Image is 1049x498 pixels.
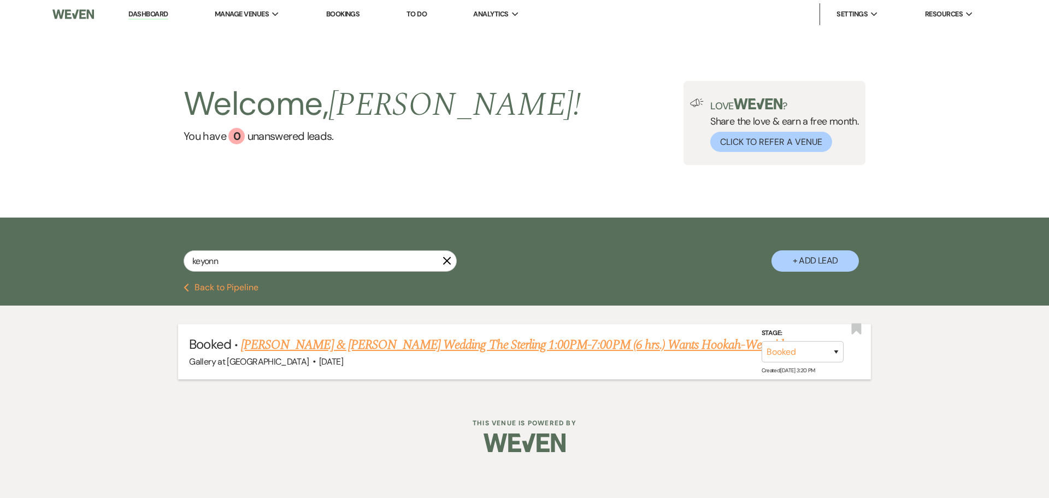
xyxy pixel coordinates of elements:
a: You have 0 unanswered leads. [184,128,581,144]
a: Dashboard [128,9,168,20]
span: Gallery at [GEOGRAPHIC_DATA] [189,356,309,367]
img: Weven Logo [484,424,565,462]
span: [PERSON_NAME] ! [328,80,581,130]
label: Stage: [762,327,844,339]
img: Weven Logo [52,3,94,26]
span: Manage Venues [215,9,269,20]
span: [DATE] [319,356,343,367]
p: Love ? [710,98,859,111]
span: Resources [925,9,963,20]
div: Share the love & earn a free month. [704,98,859,152]
img: weven-logo-green.svg [734,98,782,109]
span: Created: [DATE] 3:20 PM [762,367,815,374]
a: [PERSON_NAME] & [PERSON_NAME] Wedding The Sterling 1:00PM-7:00PM (6 hrs.) Wants Hookah-We said no [241,335,798,355]
div: 0 [228,128,245,144]
input: Search by name, event date, email address or phone number [184,250,457,272]
h2: Welcome, [184,81,581,128]
span: Booked [189,336,231,353]
span: Analytics [473,9,508,20]
img: loud-speaker-illustration.svg [690,98,704,107]
button: + Add Lead [771,250,859,272]
button: Back to Pipeline [184,283,258,292]
span: Settings [836,9,868,20]
button: Click to Refer a Venue [710,132,832,152]
a: To Do [406,9,427,19]
a: Bookings [326,9,360,19]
